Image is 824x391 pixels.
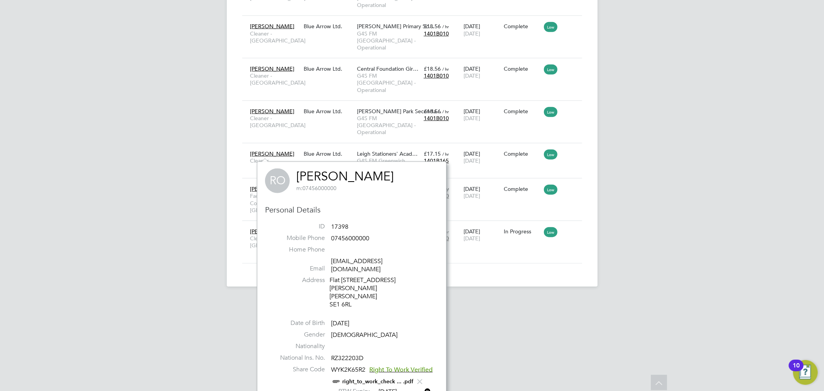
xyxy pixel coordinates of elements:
[331,320,349,328] span: [DATE]
[331,354,364,362] span: RZ322203D
[357,150,418,157] span: Leigh Stationers' Acad…
[271,365,325,374] label: Share Code
[331,331,398,339] span: [DEMOGRAPHIC_DATA]
[248,181,582,188] a: [PERSON_NAME]Facilities Coordinator - [GEOGRAPHIC_DATA]Blue Arrow Ltd.Old [DEMOGRAPHIC_DATA] Nurs...
[250,228,295,235] span: [PERSON_NAME]
[302,61,355,76] div: Blue Arrow Ltd.
[357,108,442,115] span: [PERSON_NAME] Park Seconda…
[464,235,480,242] span: [DATE]
[424,23,441,30] span: £18.56
[271,342,325,350] label: Nationality
[250,30,300,44] span: Cleaner - [GEOGRAPHIC_DATA]
[462,61,502,83] div: [DATE]
[464,30,480,37] span: [DATE]
[271,331,325,339] label: Gender
[504,150,540,157] div: Complete
[464,157,480,164] span: [DATE]
[424,108,441,115] span: £18.56
[544,185,557,195] span: Low
[296,169,394,184] a: [PERSON_NAME]
[271,246,325,254] label: Home Phone
[265,205,438,215] h3: Personal Details
[424,157,449,164] span: 1401B165
[250,185,295,192] span: [PERSON_NAME]
[357,65,418,72] span: Central Foundation Gir…
[544,65,557,75] span: Low
[442,66,449,72] span: / hr
[302,19,355,34] div: Blue Arrow Ltd.
[424,65,441,72] span: £18.56
[462,224,502,246] div: [DATE]
[357,23,434,30] span: [PERSON_NAME] Primary Sc…
[248,104,582,110] a: [PERSON_NAME]Cleaner - [GEOGRAPHIC_DATA]Blue Arrow Ltd.[PERSON_NAME] Park Seconda…G4S FM [GEOGRAP...
[271,234,325,242] label: Mobile Phone
[544,107,557,117] span: Low
[271,223,325,231] label: ID
[442,24,449,29] span: / hr
[250,72,300,86] span: Cleaner - [GEOGRAPHIC_DATA]
[271,265,325,273] label: Email
[793,365,800,376] div: 10
[271,319,325,327] label: Date of Birth
[544,227,557,237] span: Low
[250,108,295,115] span: [PERSON_NAME]
[330,276,403,308] div: Flat [STREET_ADDRESS][PERSON_NAME][PERSON_NAME] SE1 6RL
[357,115,420,136] span: G4S FM [GEOGRAPHIC_DATA] - Operational
[250,115,300,129] span: Cleaner - [GEOGRAPHIC_DATA]
[250,150,295,157] span: [PERSON_NAME]
[424,72,449,79] span: 1401B010
[331,235,369,242] span: 07456000000
[464,192,480,199] span: [DATE]
[265,168,290,193] span: RO
[462,182,502,203] div: [DATE]
[462,19,502,41] div: [DATE]
[248,224,582,230] a: [PERSON_NAME]Cleaner - [GEOGRAPHIC_DATA]Blue Arrow Ltd.Central Foundation Gir…G4S FM [GEOGRAPHIC_...
[462,146,502,168] div: [DATE]
[331,366,365,374] span: WYK2K65R2
[442,151,449,157] span: / hr
[504,65,540,72] div: Complete
[544,150,557,160] span: Low
[331,257,382,273] a: [EMAIL_ADDRESS][DOMAIN_NAME]
[424,150,441,157] span: £17.15
[342,378,413,385] a: right_to_work_check ... .pdf
[504,108,540,115] div: Complete
[369,366,433,374] span: Right To Work Verified
[296,185,336,192] span: 07456000000
[464,115,480,122] span: [DATE]
[248,61,582,68] a: [PERSON_NAME]Cleaner - [GEOGRAPHIC_DATA]Blue Arrow Ltd.Central Foundation Gir…G4S FM [GEOGRAPHIC_...
[250,23,295,30] span: [PERSON_NAME]
[462,104,502,126] div: [DATE]
[248,146,582,153] a: [PERSON_NAME]CleanerBlue Arrow Ltd.Leigh Stationers' Acad…G4S FM Greenwich Schools - Operational£...
[504,228,540,235] div: In Progress
[271,276,325,284] label: Address
[544,22,557,32] span: Low
[793,360,818,385] button: Open Resource Center, 10 new notifications
[271,354,325,362] label: National Ins. No.
[464,72,480,79] span: [DATE]
[250,192,300,214] span: Facilities Coordinator - [GEOGRAPHIC_DATA]
[250,157,300,164] span: Cleaner
[504,185,540,192] div: Complete
[250,65,295,72] span: [PERSON_NAME]
[250,235,300,249] span: Cleaner - [GEOGRAPHIC_DATA]
[442,109,449,114] span: / hr
[357,157,420,171] span: G4S FM Greenwich Schools - Operational
[424,30,449,37] span: 1401B010
[357,72,420,93] span: G4S FM [GEOGRAPHIC_DATA] - Operational
[357,30,420,51] span: G4S FM [GEOGRAPHIC_DATA] - Operational
[296,185,302,192] span: m:
[248,19,582,25] a: [PERSON_NAME]Cleaner - [GEOGRAPHIC_DATA]Blue Arrow Ltd.[PERSON_NAME] Primary Sc…G4S FM [GEOGRAPHI...
[302,146,355,161] div: Blue Arrow Ltd.
[331,223,348,231] span: 17398
[302,104,355,119] div: Blue Arrow Ltd.
[424,115,449,122] span: 1401B010
[504,23,540,30] div: Complete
